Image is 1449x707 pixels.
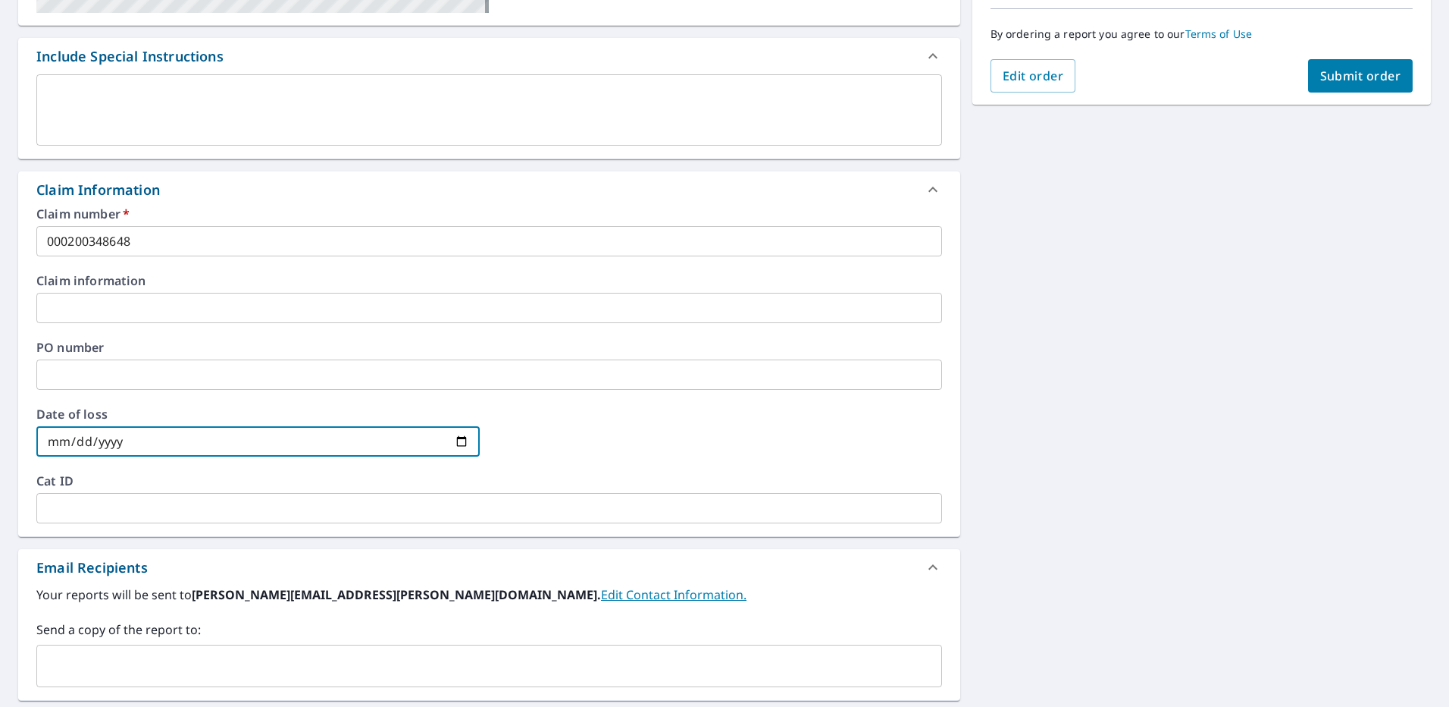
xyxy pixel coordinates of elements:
label: Cat ID [36,475,942,487]
p: By ordering a report you agree to our [991,27,1413,41]
b: [PERSON_NAME][EMAIL_ADDRESS][PERSON_NAME][DOMAIN_NAME]. [192,586,601,603]
div: Claim Information [36,180,160,200]
a: EditContactInfo [601,586,746,603]
label: Send a copy of the report to: [36,621,942,639]
span: Edit order [1003,68,1064,84]
div: Email Recipients [18,549,960,586]
label: Date of loss [36,408,480,420]
label: Your reports will be sent to [36,586,942,604]
button: Edit order [991,59,1076,93]
label: Claim number [36,208,942,220]
div: Claim Information [18,171,960,208]
a: Terms of Use [1185,27,1253,41]
label: Claim information [36,275,942,287]
div: Include Special Instructions [36,46,224,67]
div: Include Special Instructions [18,38,960,74]
span: Submit order [1320,68,1401,84]
div: Email Recipients [36,558,148,578]
label: PO number [36,341,942,353]
button: Submit order [1308,59,1413,93]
